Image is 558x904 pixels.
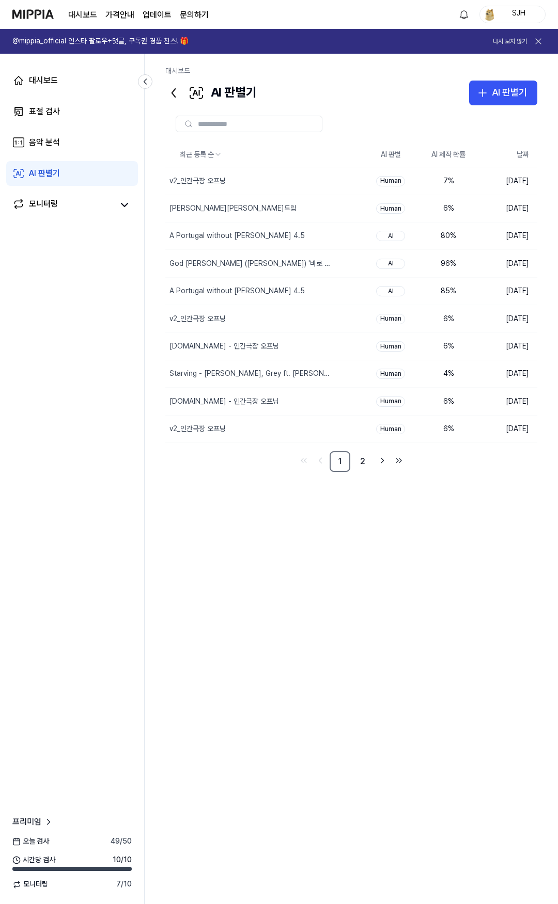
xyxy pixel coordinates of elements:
[376,397,405,407] div: Human
[469,81,537,105] button: AI 판별기
[477,415,537,442] td: [DATE]
[428,369,469,379] div: 4 %
[428,259,469,269] div: 96 %
[113,855,132,865] span: 10 / 10
[492,85,527,100] div: AI 판별기
[169,259,331,269] div: God [PERSON_NAME] ([PERSON_NAME]) '바로 리부트 정상화' MV
[428,176,469,186] div: 7 %
[165,67,190,75] a: 대시보드
[169,424,226,434] div: v2_인간극장 오프닝
[165,451,537,472] nav: pagination
[29,136,60,149] div: 음악 분석
[483,8,495,21] img: profile
[376,203,405,214] div: Human
[428,424,469,434] div: 6 %
[428,397,469,407] div: 6 %
[428,286,469,296] div: 85 %
[375,453,390,468] a: Go to next page
[477,142,537,167] th: 날짜
[362,142,420,167] th: AI 판별
[330,451,350,472] a: 1
[392,453,406,468] a: Go to last page
[165,81,257,105] div: AI 판별기
[169,203,297,214] div: [PERSON_NAME][PERSON_NAME]드림
[12,836,49,847] span: 오늘 검사
[376,314,405,324] div: Human
[477,222,537,249] td: [DATE]
[12,198,113,212] a: 모니터링
[352,451,373,472] a: 2
[180,9,209,21] a: 문의하기
[493,37,527,46] button: 다시 보지 않기
[477,388,537,415] td: [DATE]
[169,176,226,186] div: v2_인간극장 오프닝
[420,142,477,167] th: AI 제작 확률
[169,397,279,407] div: [DOMAIN_NAME] - 인간극장 오프닝
[477,277,537,305] td: [DATE]
[477,250,537,277] td: [DATE]
[297,453,311,468] a: Go to first page
[477,332,537,360] td: [DATE]
[12,855,55,865] span: 시간당 검사
[376,341,405,352] div: Human
[376,259,405,269] div: AI
[477,195,537,222] td: [DATE]
[29,198,58,212] div: 모니터링
[6,130,138,155] a: 음악 분석
[169,314,226,324] div: v2_인간극장 오프닝
[376,424,405,434] div: Human
[479,6,546,23] button: profileSJH
[68,9,97,21] a: 대시보드
[376,176,405,186] div: Human
[111,836,132,847] span: 49 / 50
[12,816,54,828] a: 프리미엄
[12,879,48,890] span: 모니터링
[477,360,537,387] td: [DATE]
[6,161,138,186] a: AI 판별기
[143,9,172,21] a: 업데이트
[29,74,58,87] div: 대시보드
[428,231,469,241] div: 80 %
[6,99,138,124] a: 표절 검사
[313,453,328,468] a: Go to previous page
[116,879,132,890] span: 7 / 10
[6,68,138,93] a: 대시보드
[105,9,134,21] button: 가격안내
[12,36,189,46] h1: @mippia_official 인스타 팔로우+댓글, 구독권 경품 찬스! 🎁
[29,167,60,180] div: AI 판별기
[169,286,305,296] div: A Portugal without [PERSON_NAME] 4.5
[29,105,60,118] div: 표절 검사
[376,286,405,296] div: AI
[428,314,469,324] div: 6 %
[376,369,405,379] div: Human
[169,341,279,352] div: [DOMAIN_NAME] - 인간극장 오프닝
[458,8,470,21] img: 알림
[376,231,405,241] div: AI
[477,167,537,195] td: [DATE]
[12,816,41,828] span: 프리미엄
[169,231,305,241] div: A Portugal without [PERSON_NAME] 4.5
[499,8,539,20] div: SJH
[169,369,331,379] div: Starving - [PERSON_NAME], Grey ft. [PERSON_NAME] (Boyce Avenue ft. [PERSON_NAME] cover) on Spotif...
[428,203,469,214] div: 6 %
[477,305,537,332] td: [DATE]
[428,341,469,352] div: 6 %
